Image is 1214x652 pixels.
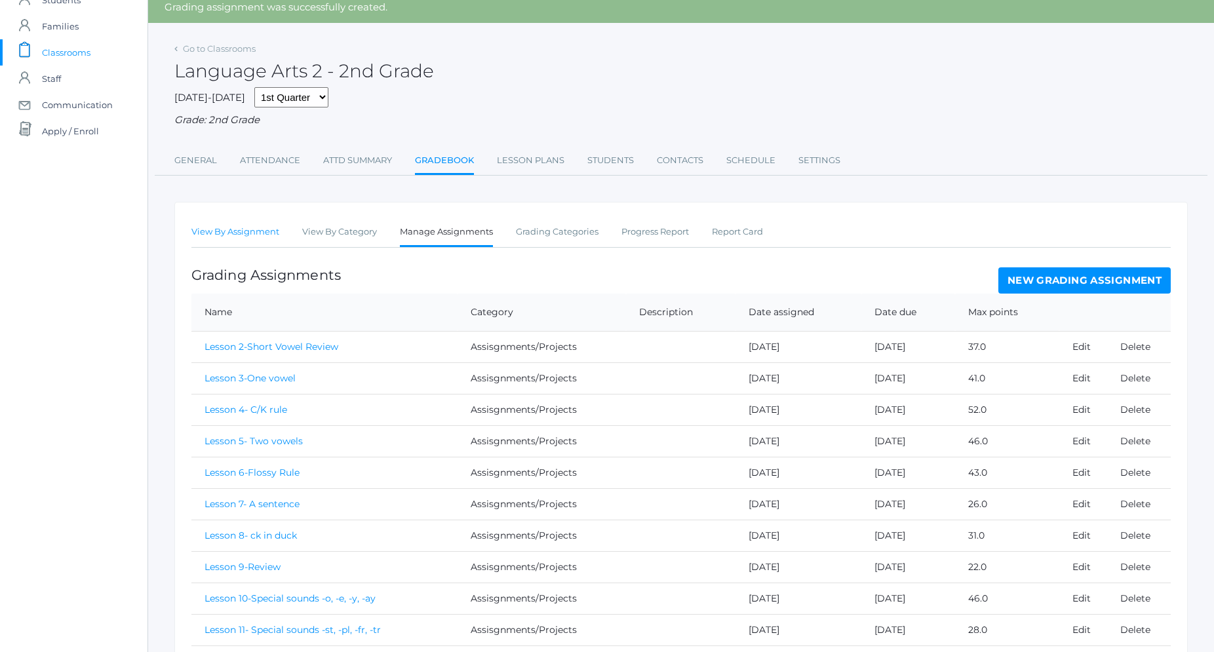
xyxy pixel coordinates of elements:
span: Families [42,13,79,39]
a: Contacts [657,147,703,174]
span: Staff [42,66,61,92]
td: Assisgnments/Projects [458,551,626,583]
a: Grading Categories [516,219,598,245]
a: Lesson 8- ck in duck [205,529,297,541]
a: Gradebook [415,147,474,176]
th: Date assigned [735,294,861,332]
td: 26.0 [955,488,1059,520]
a: Attendance [240,147,300,174]
a: Edit [1072,435,1091,447]
td: [DATE] [735,362,861,394]
a: Settings [798,147,840,174]
td: [DATE] [861,551,955,583]
a: Edit [1072,372,1091,384]
span: Apply / Enroll [42,118,99,144]
a: Delete [1120,498,1150,510]
td: [DATE] [735,331,861,362]
a: Lesson 10-Special sounds -o, -e, -y, -ay [205,592,376,604]
a: Go to Classrooms [183,43,256,54]
a: Edit [1072,561,1091,573]
a: View By Category [302,219,377,245]
td: [DATE] [861,394,955,425]
a: Delete [1120,372,1150,384]
td: [DATE] [861,425,955,457]
td: [DATE] [735,394,861,425]
td: [DATE] [735,488,861,520]
a: Edit [1072,529,1091,541]
a: Lesson 3-One vowel [205,372,296,384]
a: Report Card [712,219,763,245]
a: Edit [1072,624,1091,636]
a: Edit [1072,498,1091,510]
span: [DATE]-[DATE] [174,91,245,104]
a: Delete [1120,561,1150,573]
td: [DATE] [861,583,955,614]
a: Lesson 5- Two vowels [205,435,303,447]
td: [DATE] [861,457,955,488]
a: Lesson 7- A sentence [205,498,300,510]
a: Schedule [726,147,775,174]
a: Lesson 6-Flossy Rule [205,467,300,478]
a: Lesson 9-Review [205,561,281,573]
a: Delete [1120,467,1150,478]
a: Progress Report [621,219,689,245]
th: Description [626,294,735,332]
td: [DATE] [735,583,861,614]
a: Edit [1072,404,1091,415]
a: Lesson 4- C/K rule [205,404,287,415]
a: View By Assignment [191,219,279,245]
th: Category [458,294,626,332]
a: Delete [1120,592,1150,604]
div: Grade: 2nd Grade [174,113,1188,128]
td: Assisgnments/Projects [458,331,626,362]
a: General [174,147,217,174]
a: Students [587,147,634,174]
h1: Grading Assignments [191,267,341,282]
td: [DATE] [735,520,861,551]
td: Assisgnments/Projects [458,583,626,614]
a: Edit [1072,592,1091,604]
a: Delete [1120,624,1150,636]
td: [DATE] [735,614,861,645]
th: Date due [861,294,955,332]
td: 41.0 [955,362,1059,394]
span: Communication [42,92,113,118]
td: Assisgnments/Projects [458,394,626,425]
td: Assisgnments/Projects [458,520,626,551]
a: Edit [1072,341,1091,353]
th: Name [191,294,458,332]
a: Lesson 2-Short Vowel Review [205,341,338,353]
td: [DATE] [735,457,861,488]
a: Edit [1072,467,1091,478]
td: [DATE] [861,614,955,645]
a: Delete [1120,404,1150,415]
td: 43.0 [955,457,1059,488]
td: [DATE] [861,331,955,362]
td: Assisgnments/Projects [458,614,626,645]
a: Attd Summary [323,147,392,174]
a: Lesson 11- Special sounds -st, -pl, -fr, -tr [205,624,381,636]
td: [DATE] [861,488,955,520]
td: [DATE] [861,520,955,551]
a: Delete [1120,529,1150,541]
td: [DATE] [735,551,861,583]
td: 46.0 [955,583,1059,614]
th: Max points [955,294,1059,332]
a: New Grading Assignment [998,267,1171,294]
td: 31.0 [955,520,1059,551]
td: [DATE] [861,362,955,394]
td: Assisgnments/Projects [458,488,626,520]
td: 52.0 [955,394,1059,425]
h2: Language Arts 2 - 2nd Grade [174,61,434,81]
td: 37.0 [955,331,1059,362]
span: Classrooms [42,39,90,66]
td: 22.0 [955,551,1059,583]
a: Lesson Plans [497,147,564,174]
td: Assisgnments/Projects [458,362,626,394]
a: Manage Assignments [400,219,493,247]
td: Assisgnments/Projects [458,425,626,457]
td: 46.0 [955,425,1059,457]
a: Delete [1120,341,1150,353]
a: Delete [1120,435,1150,447]
td: 28.0 [955,614,1059,645]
